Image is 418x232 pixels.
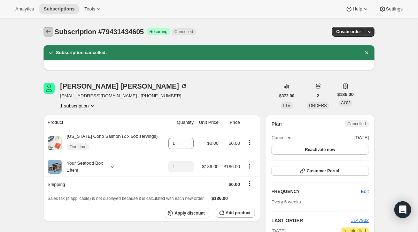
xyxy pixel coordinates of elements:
[244,180,255,187] button: Shipping actions
[56,49,107,56] h2: Subscription cancelled.
[211,196,228,201] span: $186.00
[271,145,369,155] button: Reactivate now
[39,4,79,14] button: Subscriptions
[48,136,62,150] img: product img
[60,83,187,90] div: [PERSON_NAME] [PERSON_NAME]
[44,27,53,37] button: Subscriptions
[337,91,354,98] span: $186.00
[60,102,96,109] button: Product actions
[307,168,339,174] span: Customer Portal
[44,83,55,94] span: Lisa Stewart
[165,115,196,130] th: Quantity
[312,91,323,101] button: 2
[165,208,209,218] button: Apply discount
[11,4,38,14] button: Analytics
[341,4,373,14] button: Help
[48,160,62,174] img: product img
[244,162,255,170] button: Product actions
[332,27,365,37] button: Create order
[62,160,103,174] div: Your Seafood Box
[271,120,282,127] h2: Plan
[394,201,411,218] div: Open Intercom Messenger
[271,188,361,195] h2: FREQUENCY
[44,177,165,192] th: Shipping
[216,208,255,218] button: Add product
[80,4,106,14] button: Tools
[175,29,193,35] span: Cancelled
[309,103,327,108] span: ORDERS
[226,210,250,216] span: Add product
[375,4,407,14] button: Settings
[175,210,205,216] span: Apply discount
[224,164,240,169] span: $186.00
[351,218,369,223] a: #147902
[362,48,372,58] button: Dismiss notification
[279,93,294,99] span: $372.00
[149,29,168,35] span: Recurring
[336,29,361,35] span: Create order
[341,100,350,105] span: AOV
[271,166,369,176] button: Customer Portal
[220,115,242,130] th: Price
[305,147,335,152] span: Reactivate now
[361,188,369,195] span: Edit
[355,134,369,141] span: [DATE]
[62,133,158,154] div: [US_STATE] Coho Salmon (2 x 6oz servings)
[244,139,255,147] button: Product actions
[275,91,299,101] button: $372.00
[48,196,205,201] span: Sales tax (if applicable) is not displayed because it is calculated with each new order.
[67,168,78,173] small: 1 item
[70,144,87,150] span: One time
[60,92,187,99] span: [EMAIL_ADDRESS][DOMAIN_NAME] · [PHONE_NUMBER]
[84,6,95,12] span: Tools
[271,199,301,204] span: Every 6 weeks
[283,103,291,108] span: LTV
[271,134,292,141] span: Cancelled
[357,186,373,197] button: Edit
[351,217,369,224] button: #147902
[353,6,362,12] span: Help
[196,115,220,130] th: Unit Price
[317,93,319,99] span: 2
[44,115,165,130] th: Product
[229,182,240,187] span: $0.00
[347,121,366,127] span: Cancelled
[386,6,403,12] span: Settings
[55,28,144,36] span: Subscription #79431434605
[271,217,351,224] h2: LAST ORDER
[229,141,240,146] span: $0.00
[202,164,218,169] span: $186.00
[207,141,219,146] span: $0.00
[15,6,34,12] span: Analytics
[44,6,75,12] span: Subscriptions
